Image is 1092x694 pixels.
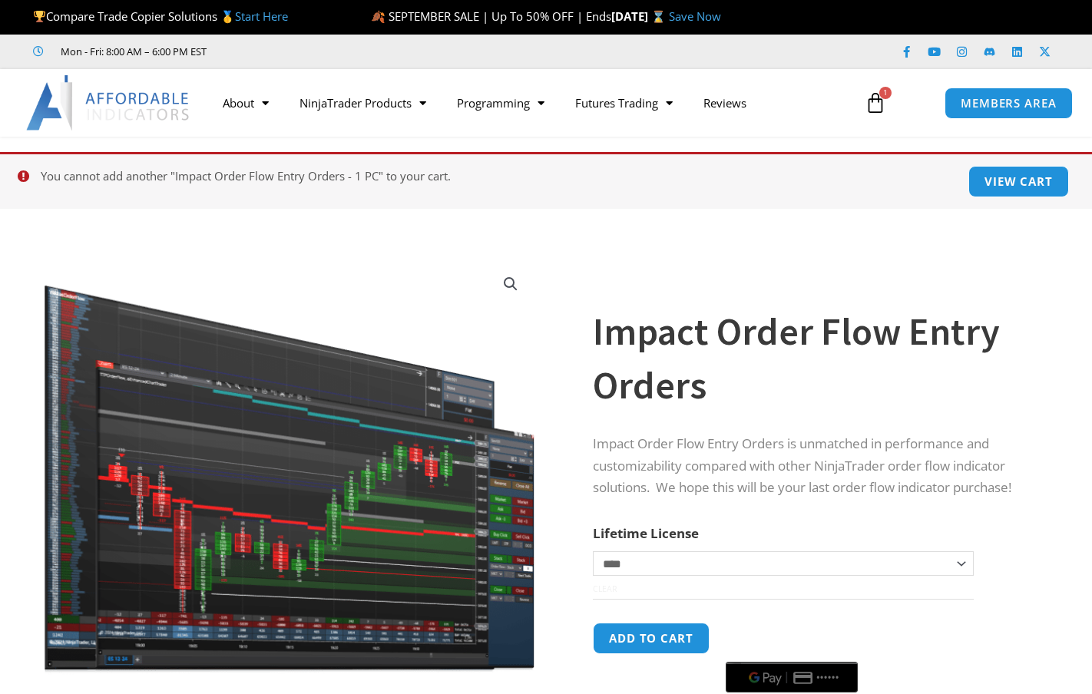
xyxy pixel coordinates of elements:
span: 1 [879,87,892,99]
a: NinjaTrader Products [284,85,442,121]
iframe: Customer reviews powered by Trustpilot [228,44,458,59]
a: 1 [842,81,909,125]
li: You cannot add another "Impact Order Flow Entry Orders - 1 PC" to your cart. [41,166,1070,187]
span: MEMBERS AREA [961,97,1057,109]
a: View full-screen image gallery [497,270,524,298]
img: 🏆 [34,11,45,22]
p: Impact Order Flow Entry Orders is unmatched in performance and customizability compared with othe... [593,433,1041,500]
a: Programming [442,85,560,121]
a: About [207,85,284,121]
span: Compare Trade Copier Solutions 🥇 [33,8,288,24]
a: Start Here [235,8,288,24]
nav: Menu [207,85,852,121]
a: Futures Trading [560,85,688,121]
a: Clear options [593,583,617,594]
strong: [DATE] ⌛ [611,8,669,24]
text: •••••• [816,673,839,683]
label: Lifetime License [593,524,699,542]
span: Mon - Fri: 8:00 AM – 6:00 PM EST [57,42,207,61]
img: LogoAI | Affordable Indicators – NinjaTrader [26,75,191,131]
a: View cart [968,166,1069,197]
a: Save Now [669,8,721,24]
button: Buy with GPay [726,662,858,692]
h1: Impact Order Flow Entry Orders [593,305,1041,412]
a: MEMBERS AREA [945,88,1073,119]
a: Reviews [688,85,762,121]
iframe: Secure express checkout frame [723,620,861,657]
button: Add to cart [593,623,710,654]
img: of4 [42,259,536,676]
span: 🍂 SEPTEMBER SALE | Up To 50% OFF | Ends [371,8,611,24]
